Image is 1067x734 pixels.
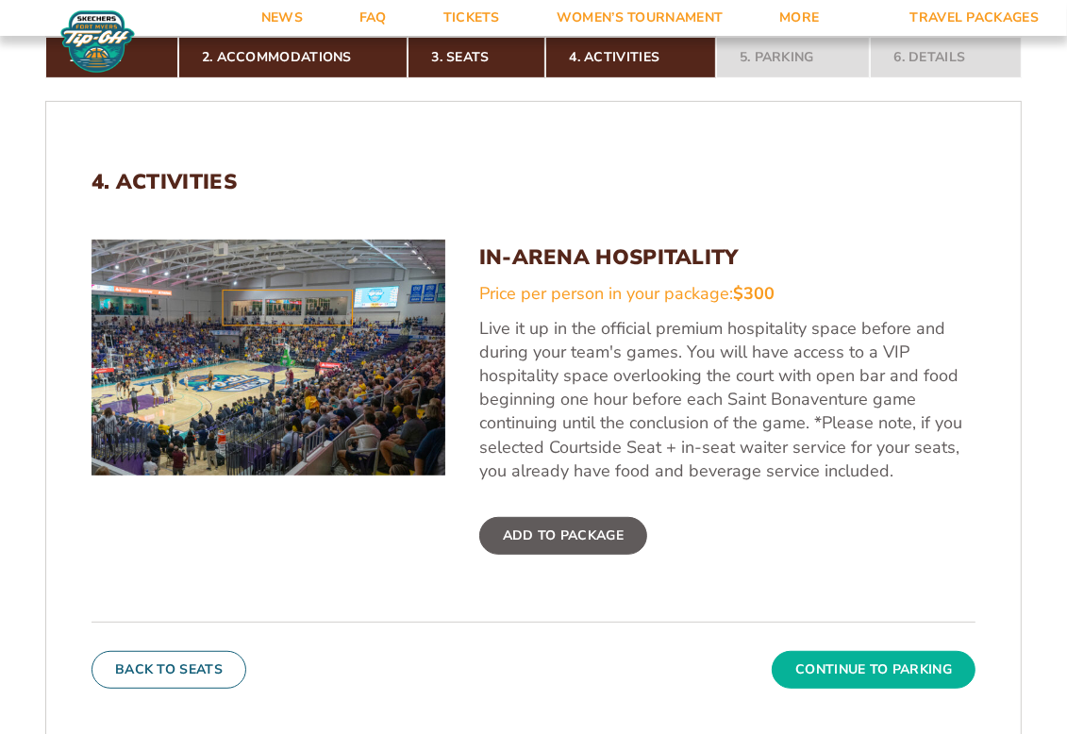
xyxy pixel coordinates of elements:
[45,37,178,78] a: 1. Team
[772,651,975,689] button: Continue To Parking
[479,282,975,306] div: Price per person in your package:
[178,37,408,78] a: 2. Accommodations
[479,517,647,555] label: Add To Package
[408,37,545,78] a: 3. Seats
[57,9,139,74] img: Fort Myers Tip-Off
[733,282,775,305] span: $300
[92,240,445,475] img: In-Arena Hospitality
[479,317,975,483] p: Live it up in the official premium hospitality space before and during your team's games. You wil...
[92,170,975,194] h2: 4. Activities
[479,245,975,270] h3: In-Arena Hospitality
[92,651,246,689] button: Back To Seats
